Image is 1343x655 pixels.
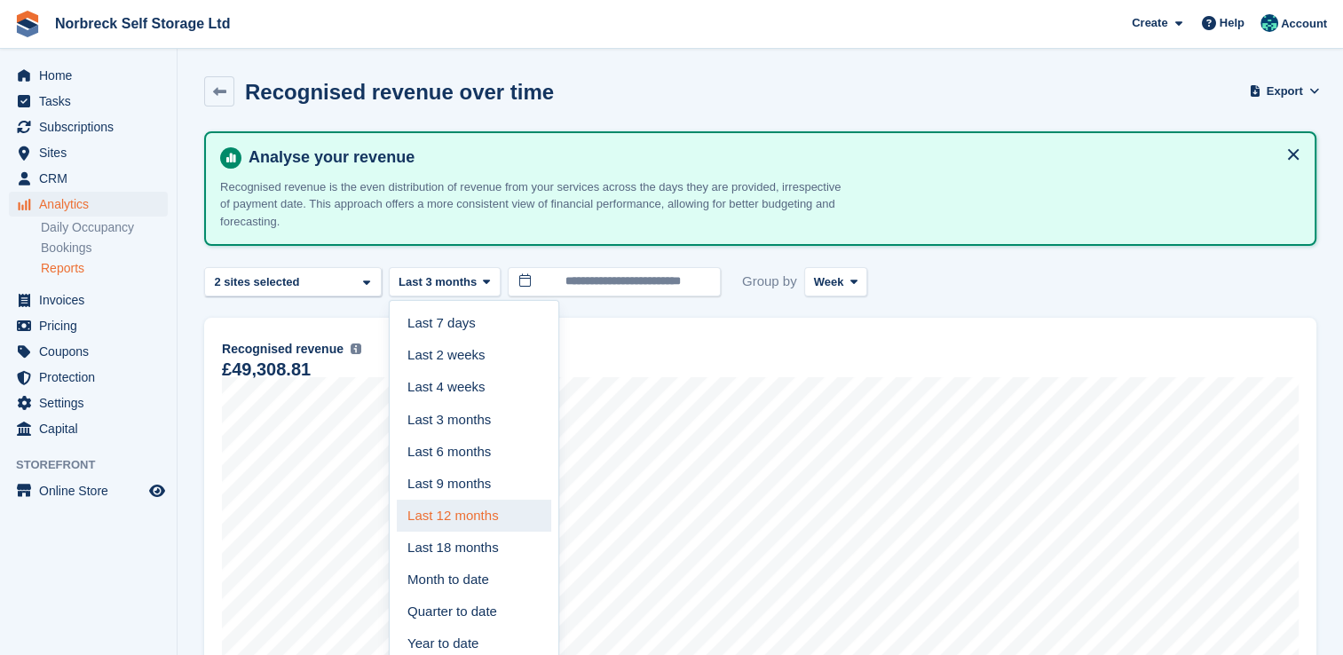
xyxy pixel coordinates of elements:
span: Group by [742,267,797,296]
button: Week [804,267,867,296]
span: Account [1281,15,1327,33]
a: menu [9,288,168,312]
a: Last 6 months [397,436,551,468]
a: menu [9,63,168,88]
span: Coupons [39,339,146,364]
a: Last 18 months [397,532,551,564]
img: Sally King [1260,14,1278,32]
a: Last 4 weeks [397,372,551,404]
span: Invoices [39,288,146,312]
span: Sites [39,140,146,165]
span: CRM [39,166,146,191]
span: Create [1132,14,1167,32]
a: menu [9,140,168,165]
a: Month to date [397,564,551,596]
img: stora-icon-8386f47178a22dfd0bd8f6a31ec36ba5ce8667c1dd55bd0f319d3a0aa187defe.svg [14,11,41,37]
h2: Recognised revenue over time [245,80,554,104]
a: Norbreck Self Storage Ltd [48,9,237,38]
a: menu [9,339,168,364]
a: Last 2 weeks [397,340,551,372]
span: Capital [39,416,146,441]
a: menu [9,478,168,503]
span: Protection [39,365,146,390]
a: Last 9 months [397,468,551,500]
button: Export [1252,76,1316,106]
a: Last 3 months [397,404,551,436]
a: Bookings [41,240,168,256]
a: Reports [41,260,168,277]
a: menu [9,166,168,191]
a: menu [9,391,168,415]
a: Last 12 months [397,500,551,532]
h4: Analyse your revenue [241,147,1300,168]
p: Recognised revenue is the even distribution of revenue from your services across the days they ar... [220,178,841,231]
span: Last 3 months [399,273,477,291]
a: menu [9,114,168,139]
span: Analytics [39,192,146,217]
button: Last 3 months [389,267,501,296]
span: Export [1267,83,1303,100]
a: Preview store [146,480,168,501]
a: Daily Occupancy [41,219,168,236]
span: Tasks [39,89,146,114]
div: 2 sites selected [211,273,306,291]
a: menu [9,313,168,338]
a: Last 7 days [397,308,551,340]
span: Pricing [39,313,146,338]
div: £49,308.81 [222,362,311,377]
a: Quarter to date [397,596,551,627]
span: Recognised revenue [222,340,344,359]
span: Subscriptions [39,114,146,139]
span: Home [39,63,146,88]
a: menu [9,192,168,217]
span: Storefront [16,456,177,474]
span: Help [1220,14,1244,32]
a: menu [9,416,168,441]
span: Settings [39,391,146,415]
a: menu [9,365,168,390]
span: Online Store [39,478,146,503]
img: icon-info-grey-7440780725fd019a000dd9b08b2336e03edf1995a4989e88bcd33f0948082b44.svg [351,343,361,354]
span: Week [814,273,844,291]
a: menu [9,89,168,114]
